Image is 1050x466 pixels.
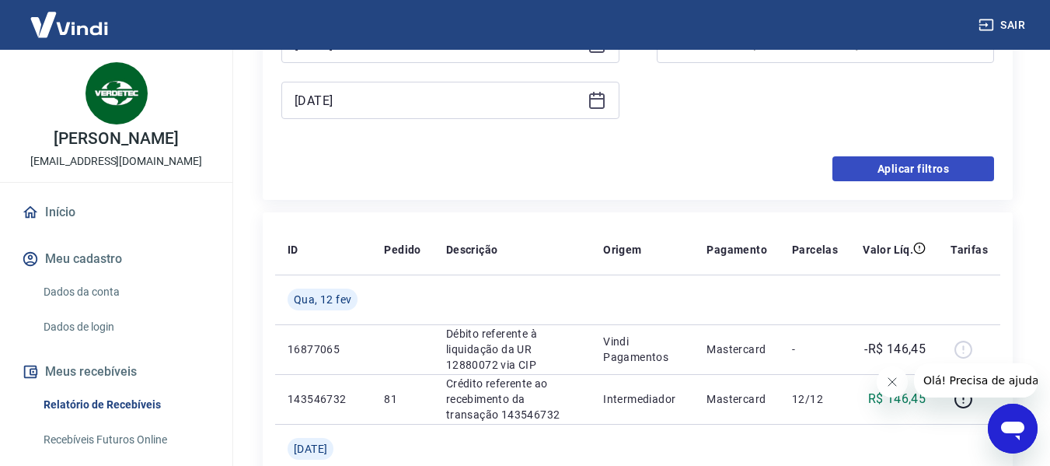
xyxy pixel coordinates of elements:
img: Vindi [19,1,120,48]
a: Dados da conta [37,276,214,308]
p: [EMAIL_ADDRESS][DOMAIN_NAME] [30,153,202,170]
p: Tarifas [951,242,988,258]
p: Débito referente à liquidação da UR 12880072 via CIP [446,326,578,373]
p: ID [288,242,298,258]
p: Vindi Pagamentos [603,334,682,365]
p: Mastercard [706,342,767,357]
button: Sair [975,11,1031,40]
input: Data final [295,89,581,112]
p: Valor Líq. [863,242,913,258]
a: Relatório de Recebíveis [37,389,214,421]
p: 16877065 [288,342,359,357]
span: Qua, 12 fev [294,292,351,307]
p: Parcelas [792,242,838,258]
a: Início [19,195,214,229]
p: Origem [603,242,641,258]
span: [DATE] [294,441,327,457]
p: Descrição [446,242,498,258]
iframe: Fechar mensagem [877,366,908,398]
p: Pagamento [706,242,767,258]
a: Dados de login [37,311,214,343]
a: Recebíveis Futuros Online [37,424,214,456]
button: Meus recebíveis [19,355,214,389]
button: Meu cadastro [19,242,214,276]
p: - [792,342,838,357]
p: 143546732 [288,391,359,407]
img: e77f3696-e855-4f83-bac0-29906a03f76d.jpeg [85,62,148,124]
p: Mastercard [706,391,767,407]
p: Pedido [384,242,420,258]
span: Olá! Precisa de ajuda? [9,11,131,23]
p: -R$ 146,45 [864,340,926,359]
p: [PERSON_NAME] [54,131,178,147]
p: 12/12 [792,391,838,407]
p: 81 [384,391,420,407]
iframe: Mensagem da empresa [914,363,1038,398]
iframe: Botão para abrir a janela de mensagens [988,404,1038,454]
p: Crédito referente ao recebimento da transação 143546732 [446,376,578,422]
p: Intermediador [603,391,682,407]
p: R$ 146,45 [868,390,926,408]
button: Aplicar filtros [832,156,994,181]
